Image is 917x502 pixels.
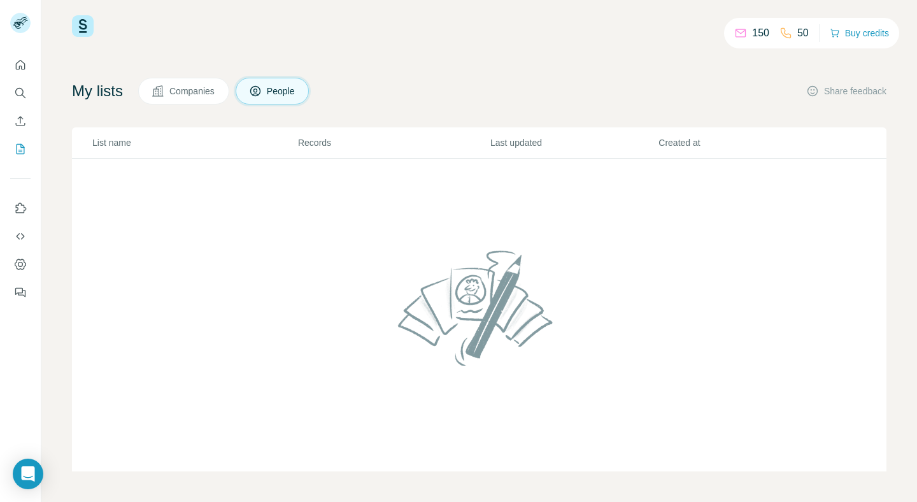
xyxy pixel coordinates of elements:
button: Quick start [10,54,31,76]
button: Share feedback [806,85,886,97]
button: Feedback [10,281,31,304]
span: People [267,85,296,97]
p: List name [92,136,297,149]
button: Dashboard [10,253,31,276]
button: Use Surfe API [10,225,31,248]
button: Buy credits [830,24,889,42]
p: Created at [658,136,825,149]
p: Last updated [490,136,657,149]
p: 50 [797,25,809,41]
p: 150 [752,25,769,41]
h4: My lists [72,81,123,101]
button: Enrich CSV [10,110,31,133]
img: Surfe Logo [72,15,94,37]
div: Open Intercom Messenger [13,459,43,489]
button: My lists [10,138,31,161]
p: Records [298,136,489,149]
img: No lists found [393,240,566,376]
button: Use Surfe on LinkedIn [10,197,31,220]
span: Companies [169,85,216,97]
button: Search [10,82,31,104]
